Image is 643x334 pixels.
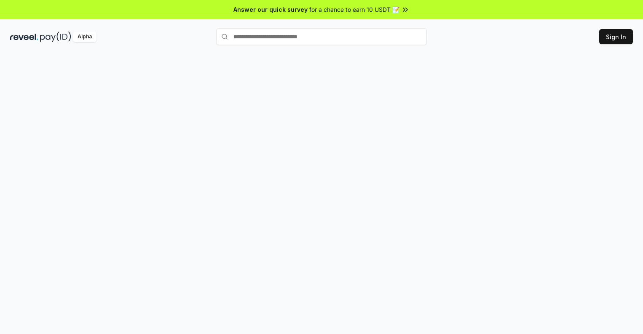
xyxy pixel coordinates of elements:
[73,32,96,42] div: Alpha
[233,5,308,14] span: Answer our quick survey
[10,32,38,42] img: reveel_dark
[599,29,633,44] button: Sign In
[40,32,71,42] img: pay_id
[309,5,399,14] span: for a chance to earn 10 USDT 📝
